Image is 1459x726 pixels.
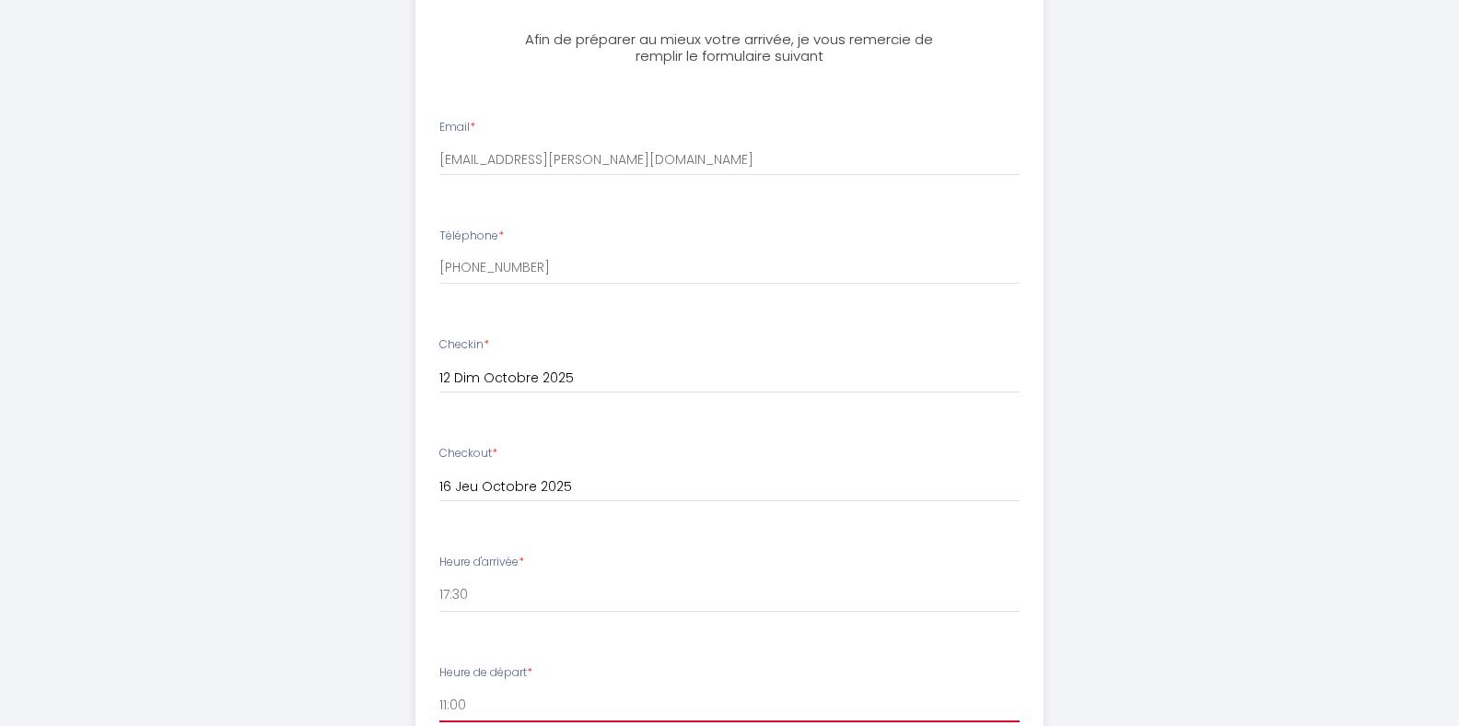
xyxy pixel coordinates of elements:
[439,336,489,354] label: Checkin
[439,554,524,571] label: Heure d'arrivée
[439,228,504,245] label: Téléphone
[524,31,934,64] h3: Afin de préparer au mieux votre arrivée, je vous remercie de remplir le formulaire suivant
[439,445,497,463] label: Checkout
[439,664,532,682] label: Heure de départ
[439,119,475,136] label: Email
